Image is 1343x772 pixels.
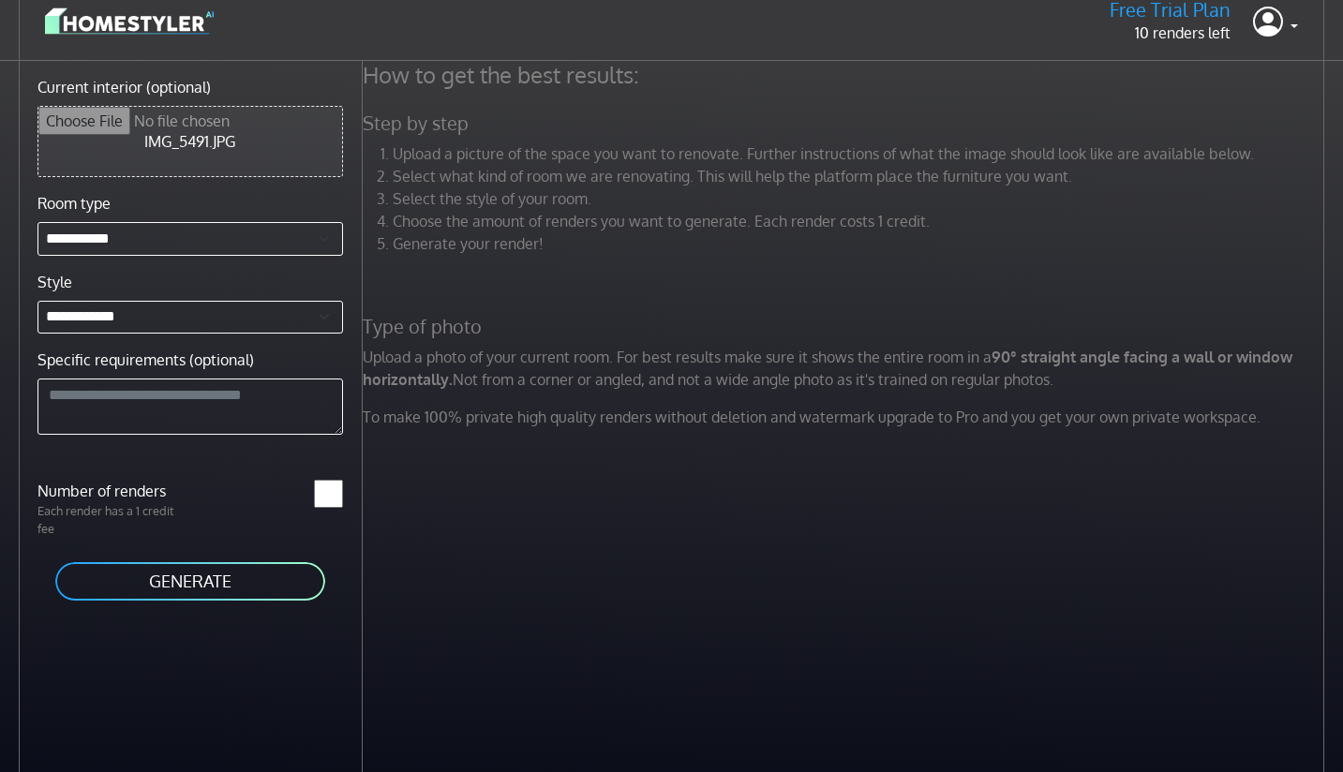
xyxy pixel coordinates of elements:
p: Upload a photo of your current room. For best results make sure it shows the entire room in a Not... [351,346,1340,391]
img: logo-3de290ba35641baa71223ecac5eacb59cb85b4c7fdf211dc9aaecaaee71ea2f8.svg [45,5,214,37]
li: Upload a picture of the space you want to renovate. Further instructions of what the image should... [393,142,1329,165]
p: 10 renders left [1110,22,1231,44]
strong: 90° straight angle facing a wall or window horizontally. [363,348,1292,389]
li: Select the style of your room. [393,187,1329,210]
label: Room type [37,192,111,215]
li: Choose the amount of renders you want to generate. Each render costs 1 credit. [393,210,1329,232]
label: Style [37,271,72,293]
h5: Type of photo [351,315,1340,338]
h5: Step by step [351,111,1340,135]
button: GENERATE [53,560,327,602]
p: To make 100% private high quality renders without deletion and watermark upgrade to Pro and you g... [351,406,1340,428]
h4: How to get the best results: [351,61,1340,89]
label: Number of renders [26,480,190,502]
li: Select what kind of room we are renovating. This will help the platform place the furniture you w... [393,165,1329,187]
label: Current interior (optional) [37,76,211,98]
label: Specific requirements (optional) [37,349,254,371]
li: Generate your render! [393,232,1329,255]
p: Each render has a 1 credit fee [26,502,190,538]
